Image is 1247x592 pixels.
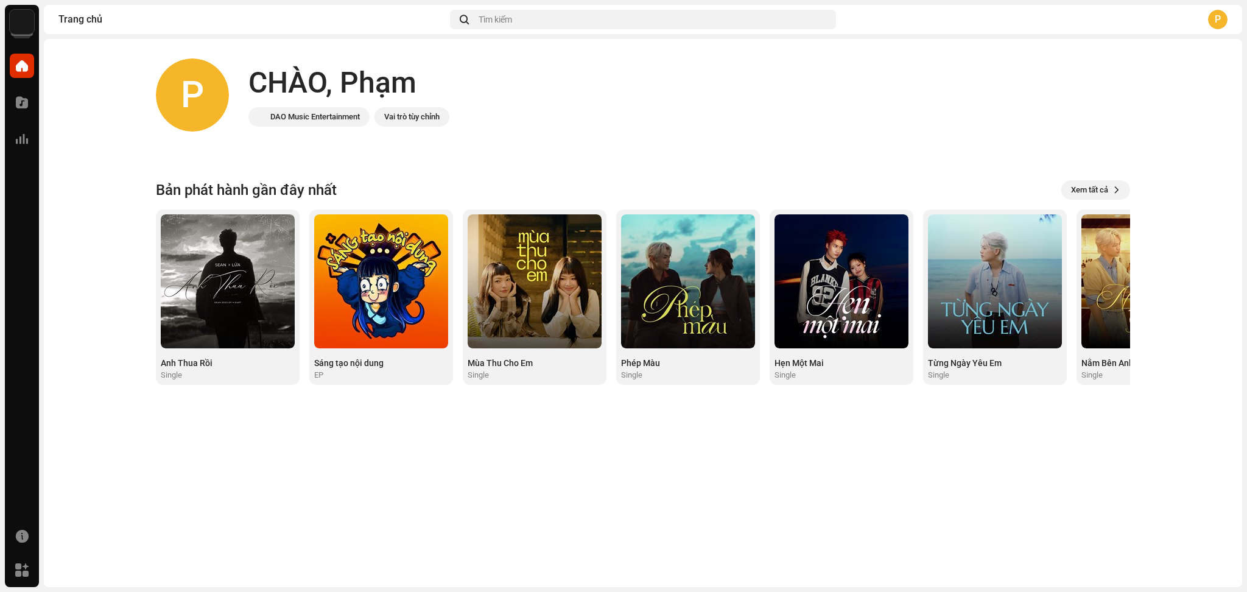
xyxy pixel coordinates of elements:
div: Single [468,370,489,380]
img: 5ee2325c-0870-4e39-8a58-575db72613f9 [314,214,448,348]
div: Anh Thua Rồi [161,358,295,368]
div: EP [314,370,323,380]
div: CHÀO, Phạm [248,63,449,102]
div: Vai trò tùy chỉnh [384,110,440,124]
img: a5309f9a-9305-439c-8dd4-4fef86f3e0b8 [468,214,602,348]
div: Single [775,370,796,380]
div: P [156,58,229,132]
div: Mùa Thu Cho Em [468,358,602,368]
div: Hẹn Một Mai [775,358,908,368]
span: Xem tất cả [1071,178,1108,202]
div: Sáng tạo nội dung [314,358,448,368]
div: Trang chủ [58,15,445,24]
div: Nằm Bên Anh [1081,358,1215,368]
img: 1ea486f8-5a1b-492b-9b92-1abc3901ebc3 [1081,214,1215,348]
img: 0ec8875b-20c1-4b89-ba61-aaeb1dcae837 [621,214,755,348]
span: Tìm kiếm [479,15,512,24]
div: Single [928,370,949,380]
img: 7dbdee4b-28e7-4f61-ba69-fe0a9a8cf37f [775,214,908,348]
div: Phép Màu [621,358,755,368]
div: Từng Ngày Yêu Em [928,358,1062,368]
button: Xem tất cả [1061,180,1130,200]
div: Single [1081,370,1103,380]
div: Single [621,370,642,380]
div: DAO Music Entertainment [270,110,360,124]
img: 76e35660-c1c7-4f61-ac9e-76e2af66a330 [251,110,265,124]
div: P [1208,10,1228,29]
img: b3d47c42-04c1-47bc-912c-b2f554183fd1 [928,214,1062,348]
h3: Bản phát hành gần đây nhất [156,180,337,200]
img: 166dcd5d-ffb4-43a0-8f57-9b649d07c371 [161,214,295,348]
img: 76e35660-c1c7-4f61-ac9e-76e2af66a330 [10,10,34,34]
div: Single [161,370,182,380]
